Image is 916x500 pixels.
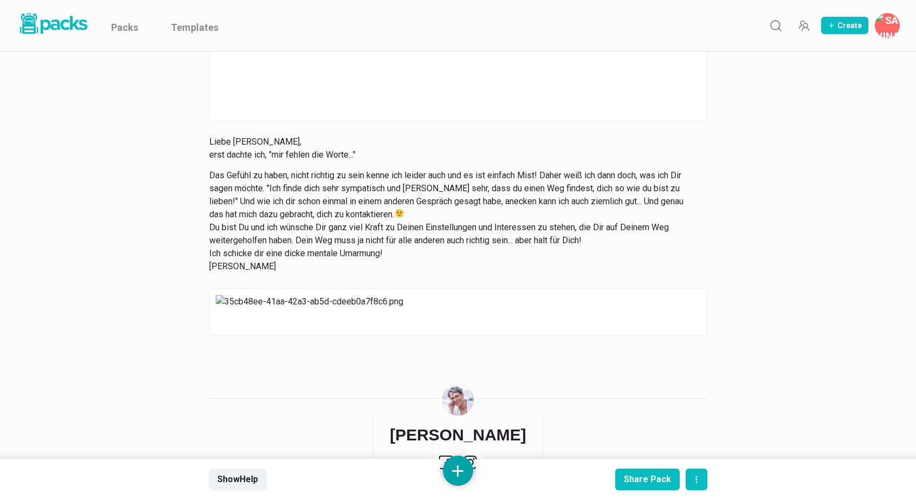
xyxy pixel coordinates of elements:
button: Search [765,15,786,36]
button: Create Pack [821,17,868,34]
h6: [PERSON_NAME] [390,425,526,445]
img: 35cb48ee-41aa-42a3-ab5d-cdeeb0a7f8c6.png [216,295,700,329]
a: instagram [463,456,477,469]
div: Share Pack [624,474,671,484]
a: facebook [439,456,453,469]
img: 😉 [395,209,404,218]
p: Das Gefühl zu haben, nicht richtig zu sein kenne ich leider auch und es ist einfach Mist! Daher w... [209,169,694,273]
button: actions [686,469,707,490]
button: Manage Team Invites [793,15,815,36]
button: Savina Tilmann [875,13,900,38]
p: Liebe [PERSON_NAME], erst dachte ich, "mir fehlen die Worte..." [209,135,694,161]
img: Packs logo [16,11,89,36]
button: ShowHelp [209,469,267,490]
button: Share Pack [615,469,680,490]
img: Savina Tilmann [442,384,474,415]
a: Packs logo [16,11,89,40]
